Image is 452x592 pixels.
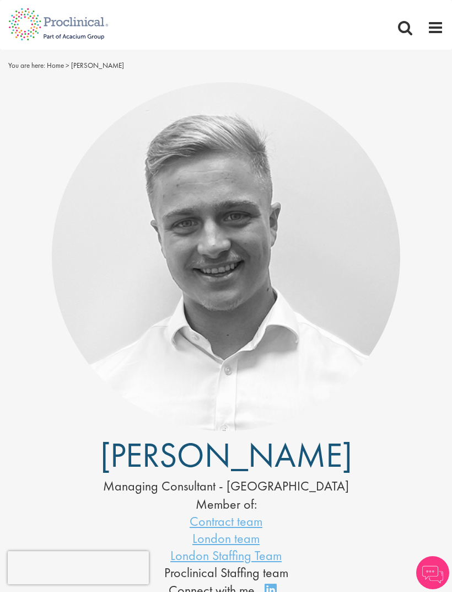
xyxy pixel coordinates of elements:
a: London team [192,530,260,547]
li: Proclinical Staffing team [8,564,444,581]
a: Contract team [190,513,262,530]
iframe: reCAPTCHA [8,551,149,584]
div: Managing Consultant - [GEOGRAPHIC_DATA] [8,477,444,495]
img: Joshua Bye [52,82,400,431]
img: Chatbot [416,556,449,589]
span: [PERSON_NAME] [100,433,352,477]
label: Member of: [196,495,257,513]
a: London Staffing Team [170,547,282,564]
